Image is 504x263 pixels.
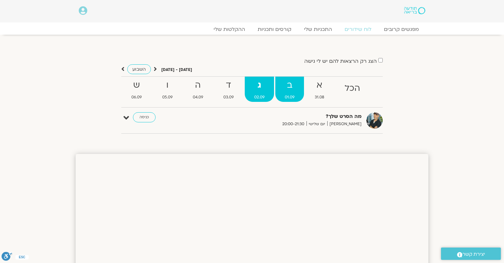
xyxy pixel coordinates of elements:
label: הצג רק הרצאות להם יש לי גישה [304,58,377,64]
a: ד03.09 [214,77,243,102]
span: 06.09 [122,94,151,101]
a: ההקלטות שלי [207,26,251,32]
span: 03.09 [214,94,243,101]
p: [DATE] - [DATE] [161,67,192,73]
a: קורסים ותכניות [251,26,298,32]
strong: הכל [335,81,369,96]
strong: ב [275,78,304,92]
strong: ג [245,78,274,92]
strong: מה הסרט שלך? [207,112,362,121]
strong: א [305,78,334,92]
span: 05.09 [152,94,182,101]
span: 31.08 [305,94,334,101]
nav: Menu [79,26,425,32]
a: ו05.09 [152,77,182,102]
a: מפגשים קרובים [378,26,425,32]
span: 20:00-21:30 [280,121,306,127]
a: א31.08 [305,77,334,102]
a: השבוע [127,64,151,74]
a: ה04.09 [183,77,213,102]
strong: ש [122,78,151,92]
a: הכל [335,77,369,102]
strong: ה [183,78,213,92]
span: השבוע [132,66,146,72]
span: 04.09 [183,94,213,101]
a: ש06.09 [122,77,151,102]
span: 01.09 [275,94,304,101]
a: התכניות שלי [298,26,338,32]
span: [PERSON_NAME] [327,121,362,127]
a: לוח שידורים [338,26,378,32]
span: יצירת קשר [462,250,485,259]
a: כניסה [133,112,156,122]
a: ג02.09 [245,77,274,102]
span: 02.09 [245,94,274,101]
span: יום שלישי [306,121,327,127]
strong: ו [152,78,182,92]
a: ב01.09 [275,77,304,102]
strong: ד [214,78,243,92]
a: יצירת קשר [441,248,501,260]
